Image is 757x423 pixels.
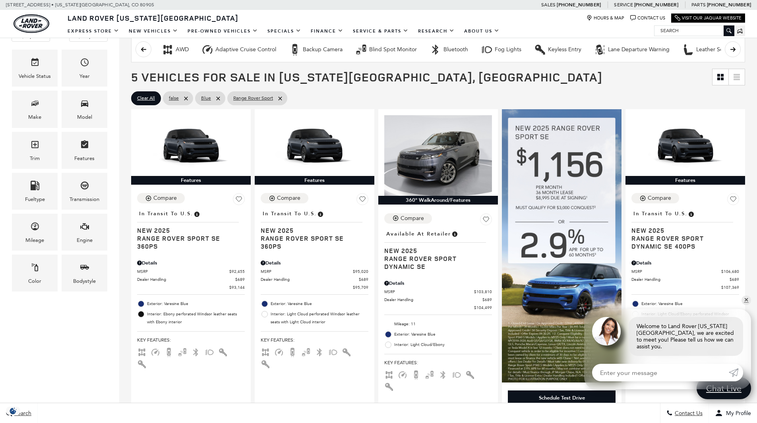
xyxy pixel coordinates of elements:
div: Color [28,277,41,286]
span: Interior: Light Cloud perforated Windsor leather seats with Light Cloud interior [271,310,368,326]
div: Fog Lights [481,44,493,56]
span: Blind Spot Monitor [301,349,311,354]
div: Blind Spot Monitor [355,44,367,56]
span: $107,369 [721,284,739,290]
a: Pre-Owned Vehicles [183,24,263,38]
div: Features [74,154,95,163]
div: Year [79,72,90,81]
a: Research [413,24,459,38]
span: New 2025 [631,226,733,234]
button: Compare Vehicle [137,193,185,203]
span: Clear All [137,93,155,103]
a: [PHONE_NUMBER] [634,2,678,8]
span: Vehicle is in stock and ready for immediate delivery. Due to demand, availability is subject to c... [451,230,458,238]
span: Bluetooth [191,349,201,354]
a: $107,369 [631,284,739,290]
img: 2025 LAND ROVER Range Rover Sport SE 360PS [137,115,245,176]
span: Fog Lights [452,371,461,377]
span: Vehicle [30,56,40,72]
div: Pricing Details - Range Rover Sport Dynamic SE [384,280,492,287]
span: Vehicle has shipped from factory of origin. Estimated time of delivery to Retailer is on average ... [687,209,695,218]
button: Lane Departure WarningLane Departure Warning [590,41,674,58]
a: [PHONE_NUMBER] [707,2,751,8]
span: Adaptive Cruise Control [151,349,160,354]
span: MSRP [384,289,474,295]
button: Save Vehicle [727,193,739,208]
a: land-rover [14,14,49,33]
div: BodystyleBodystyle [62,255,107,292]
li: Mileage: 11 [384,319,492,329]
span: Exterior: Varesine Blue [394,330,492,338]
span: Backup Camera [411,371,421,377]
span: Dealer Handling [137,276,235,282]
div: Compare [277,195,300,202]
span: Model [80,97,89,113]
span: Vehicle has shipped from factory of origin. Estimated time of delivery to Retailer is on average ... [193,209,200,218]
span: Bluetooth [438,371,448,377]
div: Features [625,176,745,185]
span: Range Rover Sport SE 360PS [137,234,239,250]
div: Bluetooth [443,46,468,53]
a: Dealer Handling $689 [261,276,368,282]
span: Interior Accents [218,349,228,354]
a: In Transit to U.S.New 2025Range Rover Sport SE 360PS [137,208,245,250]
div: 360° WalkAround/Features [378,196,498,205]
div: Leather Seats [696,46,730,53]
div: MileageMileage [12,214,58,251]
a: In Transit to U.S.New 2025Range Rover Sport SE 360PS [261,208,368,250]
div: Welcome to Land Rover [US_STATE][GEOGRAPHIC_DATA], we are excited to meet you! Please tell us how... [629,317,743,356]
a: Dealer Handling $689 [631,276,739,282]
div: Features [131,176,251,185]
span: 5 Vehicles for Sale in [US_STATE][GEOGRAPHIC_DATA], [GEOGRAPHIC_DATA] [131,69,602,85]
span: Backup Camera [288,349,297,354]
span: Range Rover Sport SE 360PS [261,234,362,250]
span: Keyless Entry [261,361,270,366]
div: Pricing Details - Range Rover Sport Dynamic SE 400PS [631,259,739,267]
button: Leather SeatsLeather Seats [678,41,735,58]
span: Blind Spot Monitor [178,349,187,354]
div: EngineEngine [62,214,107,251]
span: Dealer Handling [261,276,359,282]
div: Mileage [25,236,44,245]
a: [STREET_ADDRESS] • [US_STATE][GEOGRAPHIC_DATA], CO 80905 [6,2,154,8]
button: Blind Spot MonitorBlind Spot Monitor [351,41,421,58]
span: Exterior: Varesine Blue [641,300,739,308]
span: Keyless Entry [137,361,147,366]
span: Range Rover Sport [233,93,273,103]
a: Grid View [712,69,728,85]
span: Fueltype [30,179,40,195]
span: Fog Lights [205,349,214,354]
button: Fog LightsFog Lights [476,41,526,58]
div: Bodystyle [73,277,96,286]
a: Dealer Handling $689 [384,297,492,303]
img: 2025 LAND ROVER Range Rover Sport Dynamic SE 400PS [631,115,739,176]
div: Trim [30,154,40,163]
div: YearYear [62,50,107,87]
a: In Transit to U.S.New 2025Range Rover Sport Dynamic SE 400PS [631,208,739,250]
span: In Transit to U.S. [139,209,193,218]
div: ColorColor [12,255,58,292]
div: Fueltype [25,195,45,204]
span: Trim [30,138,40,154]
a: [PHONE_NUMBER] [557,2,601,8]
a: Contact Us [630,15,665,21]
span: Make [30,97,40,113]
input: Enter your message [592,364,729,381]
span: Dealer Handling [384,297,482,303]
span: Service [614,2,633,8]
div: ModelModel [62,91,107,127]
button: Save Vehicle [233,193,245,208]
img: Agent profile photo [592,317,621,346]
div: Compare [401,215,424,222]
div: Fog Lights [495,46,521,53]
div: FueltypeFueltype [12,173,58,210]
span: Exterior: Varesine Blue [271,300,368,308]
a: MSRP $92,455 [137,268,245,274]
span: $104,499 [474,305,492,311]
div: TrimTrim [12,132,58,169]
span: New 2025 [261,226,362,234]
span: false [169,93,179,103]
span: Sales [541,2,556,8]
span: Vehicle has shipped from factory of origin. Estimated time of delivery to Retailer is on average ... [317,209,324,218]
span: $95,020 [353,268,368,274]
